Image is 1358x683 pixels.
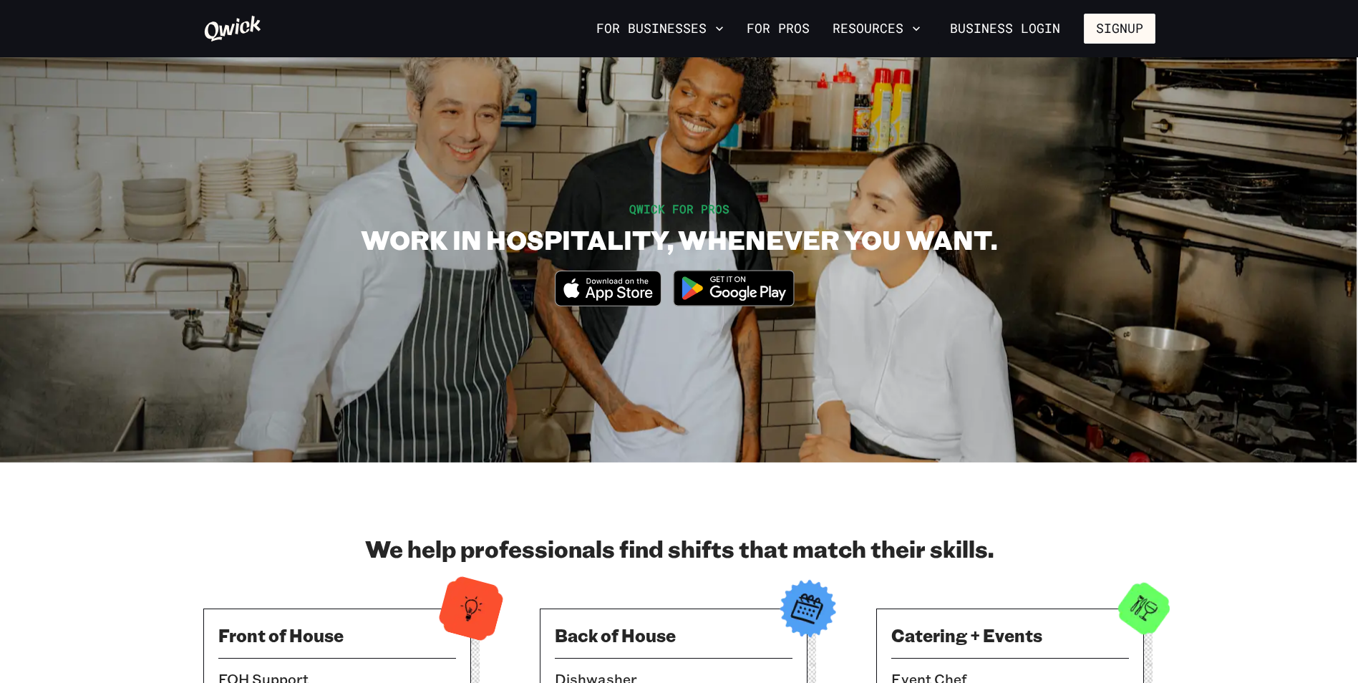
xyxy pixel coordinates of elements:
[1084,14,1155,44] button: Signup
[629,201,729,216] span: QWICK FOR PROS
[827,16,926,41] button: Resources
[361,223,997,256] h1: WORK IN HOSPITALITY, WHENEVER YOU WANT.
[891,624,1129,646] h3: Catering + Events
[218,624,456,646] h3: Front of House
[938,14,1072,44] a: Business Login
[664,261,803,315] img: Get it on Google Play
[555,624,792,646] h3: Back of House
[555,294,662,309] a: Download on the App Store
[591,16,729,41] button: For Businesses
[741,16,815,41] a: For Pros
[203,534,1155,563] h2: We help professionals find shifts that match their skills.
